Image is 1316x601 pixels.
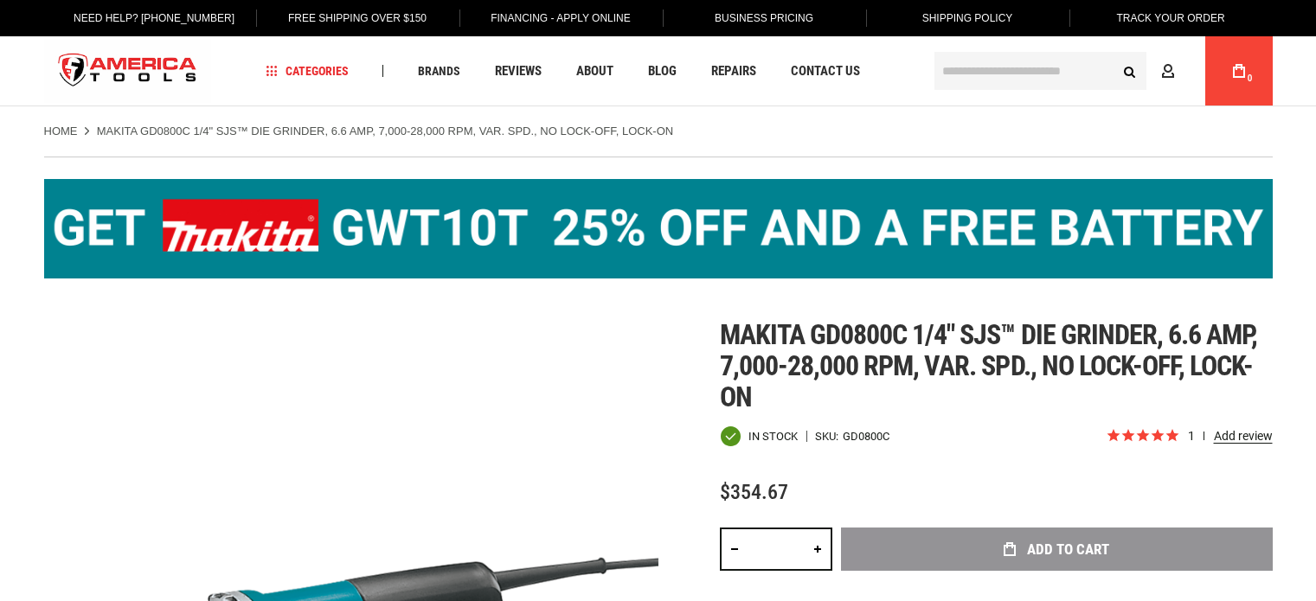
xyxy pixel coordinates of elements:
[791,65,860,78] span: Contact Us
[720,425,798,447] div: Availability
[648,65,677,78] span: Blog
[44,179,1273,278] img: BOGO: Buy the Makita® XGT IMpact Wrench (GWT10T), get the BL4040 4ah Battery FREE!
[640,60,684,83] a: Blog
[266,65,349,77] span: Categories
[418,65,460,77] span: Brands
[815,431,843,442] strong: SKU
[711,65,756,78] span: Repairs
[44,39,212,104] a: store logo
[1204,432,1204,440] span: review
[748,431,798,442] span: In stock
[720,318,1258,413] span: Makita gd0800c 1/4" sjs™ die grinder, 6.6 amp, 7,000-28,000 rpm, var. spd., no lock-off, lock-on
[568,60,621,83] a: About
[922,12,1013,24] span: Shipping Policy
[720,480,788,504] span: $354.67
[576,65,613,78] span: About
[97,125,673,137] strong: MAKITA GD0800C 1/4" SJS™ DIE GRINDER, 6.6 AMP, 7,000-28,000 RPM, VAR. SPD., NO LOCK-OFF, LOCK-ON
[1114,54,1146,87] button: Search
[1248,74,1253,83] span: 0
[703,60,764,83] a: Repairs
[44,124,78,139] a: Home
[487,60,549,83] a: Reviews
[1223,36,1255,105] a: 0
[1106,427,1273,446] span: Rated 5.0 out of 5 stars 1 reviews
[44,39,212,104] img: America Tools
[410,60,468,83] a: Brands
[1188,429,1273,443] span: 1 reviews
[843,431,889,442] div: GD0800C
[258,60,356,83] a: Categories
[495,65,542,78] span: Reviews
[783,60,868,83] a: Contact Us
